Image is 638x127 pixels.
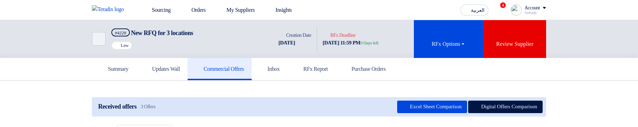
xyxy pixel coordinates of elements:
[343,66,386,73] h5: Purchase Orders
[111,28,193,37] h5: New RFQ for 3 locations
[360,40,378,46] div: 9 Days left
[259,66,280,73] h5: Inbox
[525,11,546,15] div: Sadsadjs
[460,5,488,16] button: العربية
[323,32,378,39] div: RFx Deadline
[511,5,522,16] img: profile_test.png
[176,2,211,18] a: Orders
[471,8,485,13] span: العربية
[115,31,126,35] div: #4228
[141,104,155,110] span: 3 Offers
[397,101,467,113] button: Excel Sheet Comparison
[92,5,128,14] img: Teradix logo
[195,66,244,73] h5: Commercial Offers
[121,43,129,48] span: Low
[144,66,180,73] h5: Updates Wall
[295,66,328,73] h5: RFx Report
[468,101,543,113] button: Digital Offers Comparison
[252,58,288,80] a: Inbox
[432,40,466,48] div: RFx Options
[323,39,378,47] div: [DATE] 11:59 PM
[483,20,546,58] button: Review Supplier
[136,2,176,18] a: Sourcing
[260,2,298,18] a: Insights
[336,58,393,80] a: Purchase Orders
[188,58,252,80] a: Commercial Offers
[278,39,311,47] div: [DATE]
[278,32,311,39] div: Creation Date
[288,58,336,80] a: RFx Report
[414,20,483,58] button: RFx Options
[211,2,260,18] a: My Suppliers
[136,58,188,80] a: Updates Wall
[100,66,128,73] h5: Summary
[500,2,506,8] span: 4
[525,5,540,11] div: Account
[131,29,193,36] span: New RFQ for 3 locations
[92,58,136,80] a: Summary
[98,103,136,110] span: Received offers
